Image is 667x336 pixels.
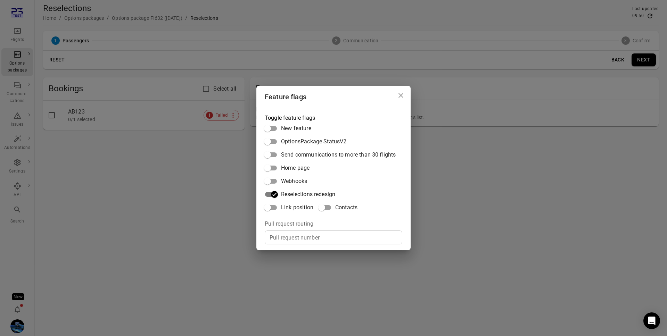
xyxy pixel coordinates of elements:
[643,312,660,329] div: Open Intercom Messenger
[281,137,346,146] span: OptionsPackage StatusV2
[281,151,396,159] span: Send communications to more than 30 flights
[281,190,335,199] span: Reselections redesign
[281,164,310,172] span: Home page
[281,177,307,185] span: Webhooks
[394,89,408,102] button: Close dialog
[265,220,313,228] legend: Pull request routing
[335,203,357,212] span: Contacts
[265,114,315,122] legend: Toggle feature flags
[256,86,411,108] h2: Feature flags
[281,203,313,212] span: Link position
[281,124,311,133] span: New feature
